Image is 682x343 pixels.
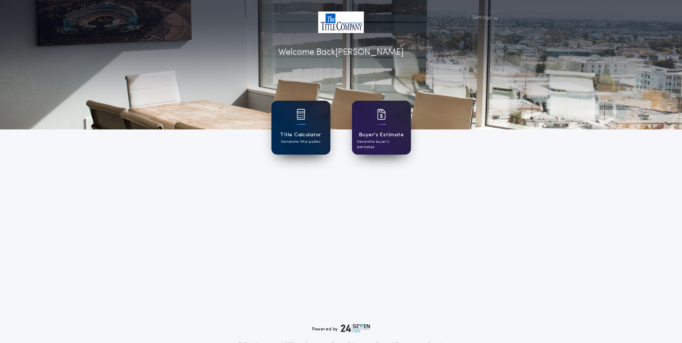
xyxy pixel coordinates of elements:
img: logo [341,324,370,333]
img: account-logo [318,12,364,33]
a: card iconBuyer's EstimateGenerate buyer's estimates [352,101,411,155]
img: card icon [297,109,305,120]
img: card icon [377,109,386,120]
h1: Title Calculator [280,131,321,139]
p: Welcome Back [PERSON_NAME] [278,46,404,59]
p: Generate title quotes [281,139,320,145]
button: Settings [468,12,502,24]
a: card iconTitle CalculatorGenerate title quotes [271,101,330,155]
h1: Buyer's Estimate [359,131,404,139]
div: Powered by [312,324,370,333]
p: Generate buyer's estimates [357,139,406,150]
